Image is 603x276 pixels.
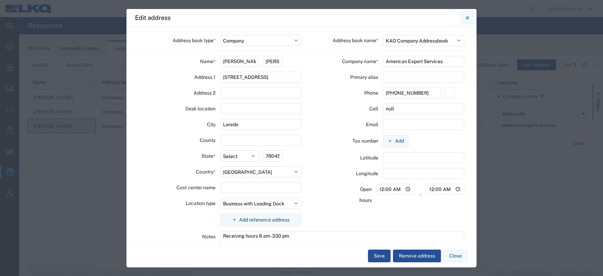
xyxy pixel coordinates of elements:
[194,72,216,83] label: Address 1
[366,119,378,130] label: Email
[383,135,409,147] button: Add
[443,250,468,262] button: Close
[347,184,372,206] label: Open hours
[135,13,171,22] h4: Edit address
[301,135,383,147] div: Tax number
[369,103,378,114] label: Cell
[393,250,441,262] button: Remove address
[196,166,216,177] label: Country
[418,184,422,206] div: -
[200,135,216,146] label: County
[220,214,302,226] button: Add reference address
[194,87,216,98] label: Address 2
[342,56,378,67] label: Company name
[368,250,391,262] button: Save
[263,151,282,161] input: Postal code
[333,35,378,46] label: Address book name
[185,103,216,114] label: Desk location
[202,231,216,242] label: Notes
[200,56,216,67] label: Name
[356,168,378,179] label: Longitude
[201,151,216,161] label: State
[207,119,216,130] label: City
[176,182,216,193] label: Cost center name
[173,35,216,46] label: Address book type
[220,56,259,67] input: First
[360,152,378,163] label: Latitude
[364,87,378,98] label: Phone
[460,11,474,25] button: Close
[350,72,378,83] label: Primary alias
[186,198,216,209] label: Location type
[263,56,282,67] input: Last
